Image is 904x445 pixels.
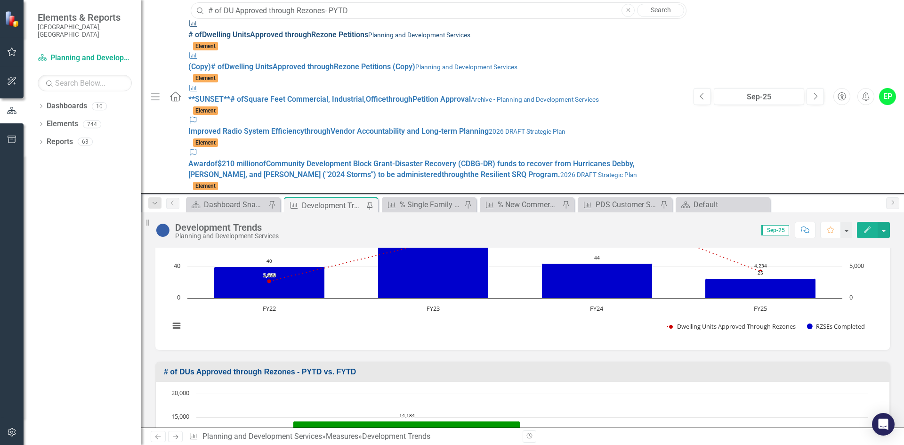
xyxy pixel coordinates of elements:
div: Planning and Development Services [175,233,279,240]
text: 40 [266,258,272,264]
strong: # [230,95,235,104]
button: EP [879,88,896,105]
text: 0 [849,293,853,301]
a: Default [678,199,767,210]
strong: # [188,30,193,39]
div: Dashboard Snapshot [204,199,266,210]
strong: of [237,95,244,104]
text: 44 [594,254,600,261]
span: Award $210 million Community Development Block Grant-Disaster Recovery (CDBG-DR) funds to recover... [188,159,635,179]
button: Sep-25 [714,88,804,105]
strong: of [259,159,266,168]
div: 63 [78,138,93,146]
input: Search Below... [38,75,132,91]
text: 0 [177,293,180,301]
strong: through [285,30,311,39]
svg: Interactive chart [165,199,873,340]
a: % Single Family Residential Permit Reviews On Time Monthly [384,199,462,210]
div: PDS Customer Service w/ Accela [596,199,658,210]
a: Reports [47,137,73,147]
div: Development Trends [362,432,430,441]
a: (Copy)# ofDwelling UnitsApproved throughRezone Petitions (Copy)Planning and Development ServicesE... [188,51,684,83]
text: 15,000 [171,412,189,421]
small: [GEOGRAPHIC_DATA], [GEOGRAPHIC_DATA] [38,23,132,39]
a: Elements [47,119,78,129]
strong: through [307,62,334,71]
span: Element [193,42,218,50]
h3: # of DUs Approved through Rezones - PYTD vs. FYTD [164,368,885,376]
a: Awardof$210 millionofCommunity Development Block Grant-Disaster Recovery (CDBG-DR) funds to recov... [188,148,684,191]
span: Improved Radio System Efficiency Vendor Accountability and Long-term Planning [188,127,489,136]
div: Chart. Highcharts interactive chart. [165,199,880,340]
a: Improved Radio System EfficiencythroughVendor Accountability and Long-term Planning2026 DRAFT Str... [188,115,684,148]
text: 40 [174,261,180,270]
button: Show Dwelling Units Approved Through Rezones [667,322,797,331]
text: 25 [758,269,763,276]
small: Planning and Development Services [415,63,517,71]
div: Development Trends [302,200,364,211]
text: 4,234 [754,262,767,269]
div: Development Trends [175,222,279,233]
span: Element [193,106,218,115]
strong: Approved [273,62,306,71]
div: Sep-25 [717,91,801,103]
text: 2,689 [263,272,276,278]
strong: Of [366,95,378,104]
text: FY24 [590,304,604,313]
path: FY23, 68. RZSEs Completed. [378,245,489,299]
input: Search ClearPoint... [191,2,686,19]
small: 2026 DRAFT Strategic Plan [560,171,637,178]
div: 744 [83,120,101,128]
strong: Approved [250,30,283,39]
a: Measures [326,432,358,441]
a: Search [637,4,684,17]
path: FY22, 2,688.5. Dwelling Units Approved Through Rezones . [267,279,271,283]
a: Planning and Development Services [202,432,322,441]
span: Element [193,138,218,147]
span: (Copy) Dwelling Units Rezone Petitions (Copy) [188,62,415,71]
div: » » [189,431,516,442]
text: 20,000 [171,388,189,397]
text: FY25 [754,304,767,313]
text: 14,184 [399,412,415,419]
small: Archive - Planning and Development Services [471,96,599,103]
img: No Target Set [155,223,170,238]
strong: du [339,95,347,104]
span: **SUNSET** Square Feet Commercial, In strial, fice Petition Approval [188,95,471,104]
span: Elements & Reports [38,12,132,23]
span: Element [193,182,218,190]
small: Planning and Development Services [368,31,470,39]
div: Default [694,199,767,210]
span: Element [193,74,218,82]
path: FY25, 25. RZSEs Completed. [705,279,816,299]
text: FY22 [263,304,276,313]
g: RZSEs Completed, series 2 of 2. Bar series with 4 bars. Y axis, values. [214,245,816,299]
a: Planning and Development Services [38,53,132,64]
button: Show RZSEs Completed [807,322,865,331]
strong: through [386,95,412,104]
strong: of [218,62,225,71]
strong: of [210,159,218,168]
strong: of [195,30,202,39]
strong: through [442,170,468,179]
div: % Single Family Residential Permit Reviews On Time Monthly [400,199,462,210]
path: FY24, 44. RZSEs Completed. [542,264,653,299]
text: 5,000 [849,261,864,270]
a: # ofDwelling UnitsApproved throughRezone PetitionsPlanning and Development ServicesElement [188,19,684,51]
div: % New Commercial On Time Reviews Monthly [498,199,560,210]
a: % New Commercial On Time Reviews Monthly [482,199,560,210]
strong: # [211,62,216,71]
a: Dashboards [47,101,87,112]
span: Dwelling Units Rezone Petitions [188,30,368,39]
div: 10 [92,102,107,110]
a: PDS Customer Service w/ Accela [580,199,658,210]
text: FY23 [427,304,440,313]
span: Sep-25 [761,225,789,235]
path: FY22, 40. RZSEs Completed. [214,267,325,299]
a: Dashboard Snapshot [188,199,266,210]
img: ClearPoint Strategy [5,10,21,27]
small: 2026 DRAFT Strategic Plan [489,128,565,135]
a: **SUNSET**# ofSquare Feet Commercial, Industrial,OfficethroughPetition ApprovalArchive - Planning... [188,83,684,116]
strong: through [304,127,331,136]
